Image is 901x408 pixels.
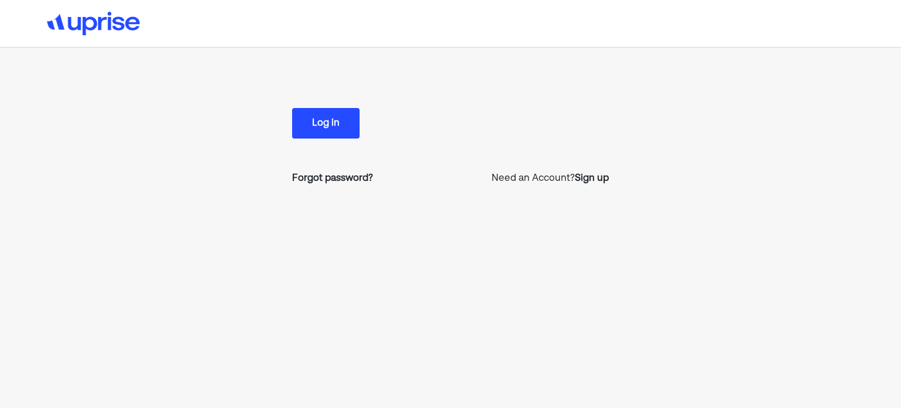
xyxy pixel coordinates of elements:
p: Need an Account? [492,171,609,186]
button: Log in [292,108,360,139]
a: Forgot password? [292,171,373,186]
a: Sign up [575,171,609,186]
